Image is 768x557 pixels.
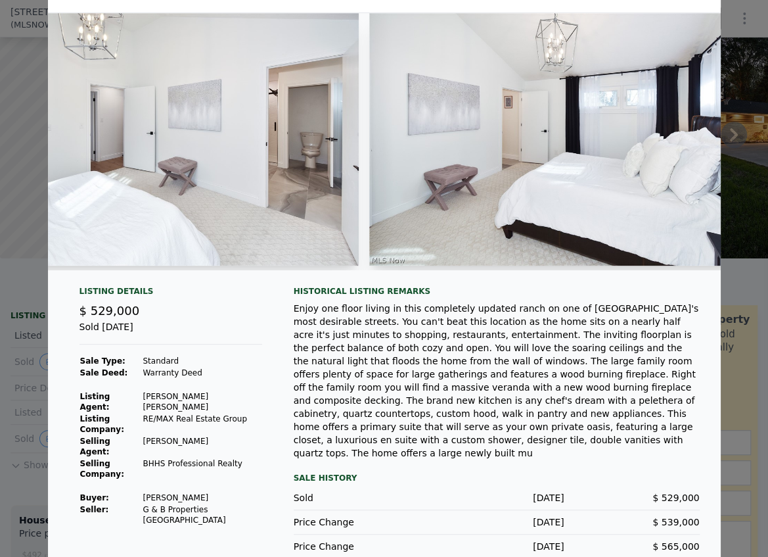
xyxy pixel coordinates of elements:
strong: Seller : [80,505,109,514]
td: BHHS Professional Realty [142,458,261,480]
strong: Sale Deed: [80,368,128,377]
strong: Listing Company: [80,414,124,434]
div: Price Change [294,540,429,553]
td: [PERSON_NAME] [142,492,261,504]
td: [PERSON_NAME] [PERSON_NAME] [142,391,261,413]
div: Historical Listing remarks [294,286,700,297]
div: Sold [DATE] [79,320,262,345]
div: Enjoy one floor living in this completely updated ranch on one of [GEOGRAPHIC_DATA]'s most desira... [294,302,700,460]
strong: Buyer : [80,493,109,502]
td: G & B Properties [GEOGRAPHIC_DATA] [142,504,261,526]
td: Warranty Deed [142,367,261,379]
strong: Sale Type: [80,356,125,366]
td: [PERSON_NAME] [142,435,261,458]
img: Property Img [369,13,747,266]
strong: Selling Agent: [80,437,110,456]
strong: Selling Company: [80,459,124,479]
div: Sale History [294,470,700,486]
div: [DATE] [429,491,564,504]
div: [DATE] [429,516,564,529]
div: Sold [294,491,429,504]
span: $ 565,000 [652,541,699,552]
div: Price Change [294,516,429,529]
div: [DATE] [429,540,564,553]
span: $ 529,000 [79,304,140,318]
div: Listing Details [79,286,262,302]
td: RE/MAX Real Estate Group [142,413,261,435]
span: $ 529,000 [652,493,699,503]
td: Standard [142,355,261,367]
strong: Listing Agent: [80,392,110,412]
span: $ 539,000 [652,517,699,527]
